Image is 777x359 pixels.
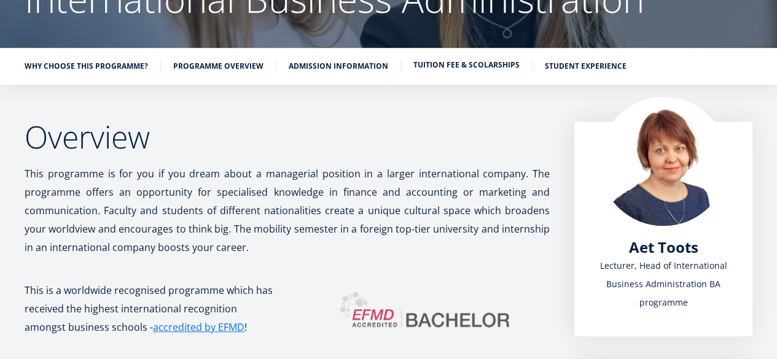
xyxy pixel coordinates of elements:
[14,187,152,198] span: International Business Administration
[545,60,627,72] a: Student experience
[599,97,728,226] img: aet toots
[289,60,388,72] a: Admission information
[14,218,360,230] span: Entrepreneurship and Business Administration (session-based studies in [GEOGRAPHIC_DATA])
[263,1,301,12] span: Last name
[629,238,698,257] a: Aet Toots
[25,60,148,72] a: Why choose this programme?
[14,203,338,214] span: Entrepreneurship and Business Administration (daytime studies in [GEOGRAPHIC_DATA])
[3,203,11,211] input: Entrepreneurship and Business Administration (daytime studies in [GEOGRAPHIC_DATA])
[25,164,550,257] p: This programme is for you if you dream about a managerial position in a larger international comp...
[3,219,11,227] input: Entrepreneurship and Business Administration (session-based studies in [GEOGRAPHIC_DATA])
[329,281,520,338] img: EFMD accredited
[25,122,550,152] h2: Overview
[3,171,11,179] input: Impactful Entrepreneurship
[173,60,264,72] a: Programme overview
[25,281,275,336] p: This is a worldwide recognised programme which has received the highest international recognition...
[629,237,698,257] span: Aet Toots
[3,187,11,195] input: International Business Administration
[413,59,520,71] a: Tuition fee & Scolarships
[153,318,244,336] a: accredited by EFMD
[14,171,115,182] span: Impactful Entrepreneurship
[599,257,728,312] div: Lecturer, Head of International Business Administration BA programme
